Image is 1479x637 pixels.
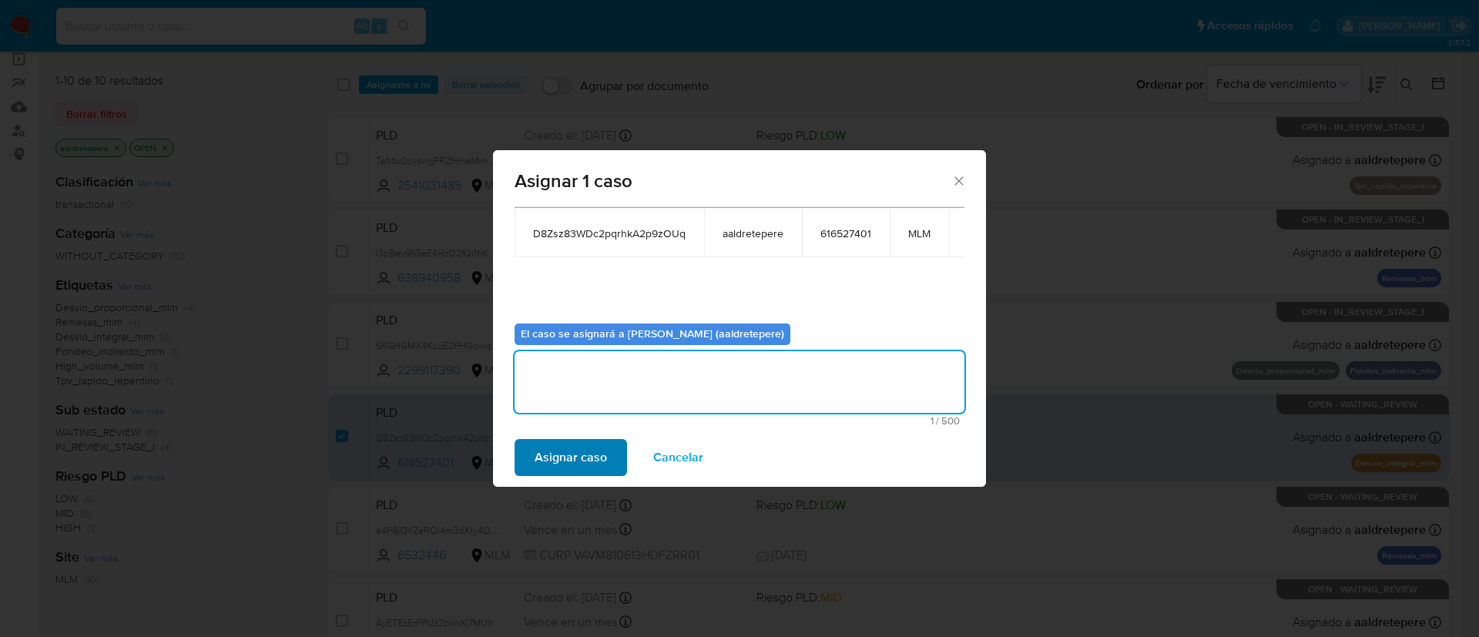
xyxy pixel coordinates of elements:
[515,439,627,476] button: Asignar caso
[493,150,986,487] div: assign-modal
[515,172,951,190] span: Asignar 1 caso
[521,326,784,341] b: El caso se asignará a [PERSON_NAME] (aaldretepere)
[951,173,965,187] button: Cerrar ventana
[519,416,960,426] span: Máximo 500 caracteres
[535,441,607,474] span: Asignar caso
[633,439,723,476] button: Cancelar
[820,226,871,240] span: 616527401
[723,226,783,240] span: aaldretepere
[653,441,703,474] span: Cancelar
[533,226,686,240] span: D8Zsz83WDc2pqrhkA2p9zOUq
[908,226,931,240] span: MLM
